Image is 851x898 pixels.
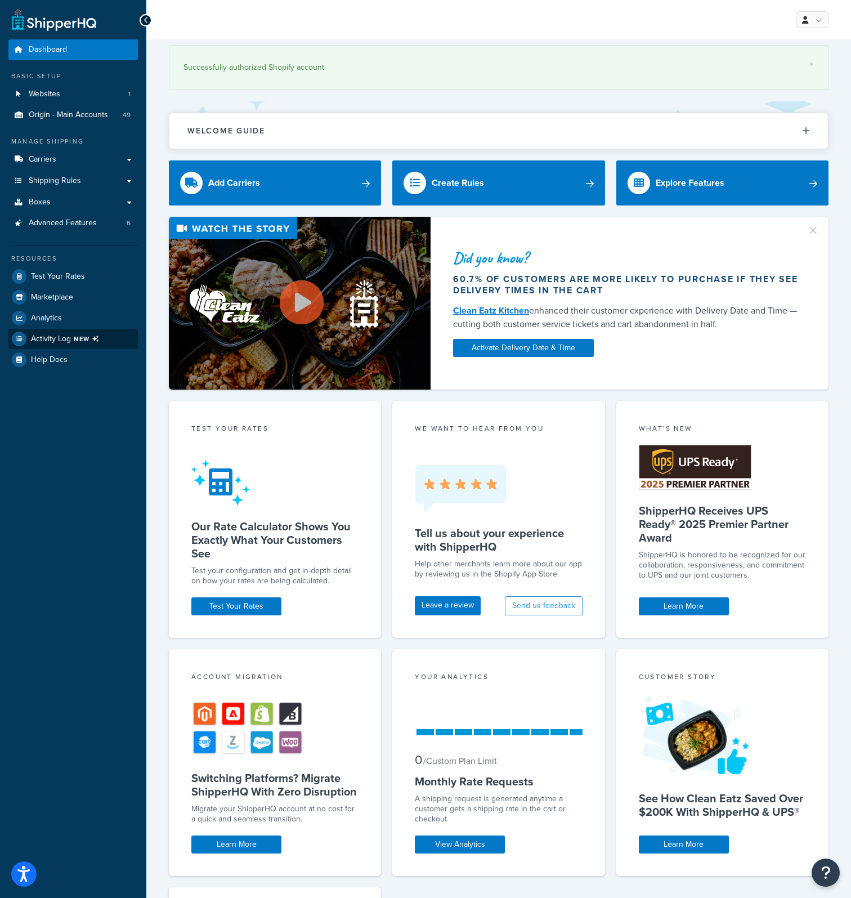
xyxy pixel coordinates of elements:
[8,213,138,234] a: Advanced Features6
[8,171,138,191] a: Shipping Rules
[415,672,582,685] div: Your Analytics
[191,566,359,586] div: Test your configuration and get in-depth detail on how your rates are being calculated.
[8,39,138,60] a: Dashboard
[128,90,131,99] span: 1
[8,105,138,126] a: Origin - Main Accounts49
[127,218,131,228] span: 6
[8,350,138,370] a: Help Docs
[423,754,497,767] small: / Custom Plan Limit
[415,794,582,824] div: A shipping request is generated anytime a customer gets a shipping rate in the cart or checkout.
[8,84,138,105] li: Websites
[169,160,381,205] a: Add Carriers
[29,176,81,186] span: Shipping Rules
[453,304,529,317] a: Clean Eatz Kitchen
[187,127,265,135] h2: Welcome Guide
[169,113,828,149] button: Welcome Guide
[415,836,505,854] a: View Analytics
[639,423,806,436] div: What's New
[29,198,51,207] span: Boxes
[208,175,260,191] div: Add Carriers
[31,314,62,323] span: Analytics
[8,308,138,328] a: Analytics
[616,160,828,205] a: Explore Features
[415,596,481,615] a: Leave a review
[29,218,97,228] span: Advanced Features
[453,304,799,331] div: enhanced their customer experience with Delivery Date and Time — cutting both customer service ti...
[8,329,138,349] a: Activity LogNEW
[191,804,359,824] div: Migrate your ShipperHQ account at no cost for a quick and seamless transition.
[8,72,138,81] div: Basic Setup
[812,859,840,887] button: Open Resource Center
[415,423,582,434] p: we want to hear from you
[432,175,484,191] div: Create Rules
[639,597,729,615] a: Learn More
[505,596,583,615] button: Send us feedback
[8,329,138,349] li: [object Object]
[8,254,138,263] div: Resources
[8,137,138,146] div: Manage Shipping
[29,155,56,164] span: Carriers
[169,217,431,390] img: Video thumbnail
[29,110,108,120] span: Origin - Main Accounts
[191,597,281,615] a: Test Your Rates
[31,293,73,302] span: Marketplace
[453,250,799,266] div: Did you know?
[74,334,104,343] span: NEW
[8,84,138,105] a: Websites1
[639,504,806,544] h5: ShipperHQ Receives UPS Ready® 2025 Premier Partner Award
[8,266,138,287] a: Test Your Rates
[415,750,422,769] span: 0
[453,339,594,357] a: Activate Delivery Date & Time
[29,45,67,55] span: Dashboard
[8,105,138,126] li: Origin - Main Accounts
[639,792,806,819] h5: See How Clean Eatz Saved Over $200K With ShipperHQ & UPS®
[8,149,138,170] a: Carriers
[31,355,68,365] span: Help Docs
[191,771,359,798] h5: Switching Platforms? Migrate ShipperHQ With Zero Disruption
[31,272,85,282] span: Test Your Rates
[415,775,582,788] h5: Monthly Rate Requests
[415,526,582,553] h5: Tell us about your experience with ShipperHQ
[415,559,582,579] p: Help other merchants learn more about our app by reviewing us in the Shopify App Store.
[8,192,138,213] a: Boxes
[31,332,104,346] span: Activity Log
[639,672,806,685] div: Customer Story
[809,60,814,69] a: ×
[639,550,806,580] p: ShipperHQ is honored to be recognized for our collaboration, responsiveness, and commitment to UP...
[191,520,359,560] h5: Our Rate Calculator Shows You Exactly What Your Customers See
[453,274,799,296] div: 60.7% of customers are more likely to purchase if they see delivery times in the cart
[191,423,359,436] div: Test your rates
[8,213,138,234] li: Advanced Features
[29,90,60,99] span: Websites
[123,110,131,120] span: 49
[656,175,724,191] div: Explore Features
[191,836,281,854] a: Learn More
[639,836,729,854] a: Learn More
[392,160,604,205] a: Create Rules
[183,60,814,75] div: Successfully authorized Shopify account
[191,672,359,685] div: Account Migration
[8,287,138,307] a: Marketplace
